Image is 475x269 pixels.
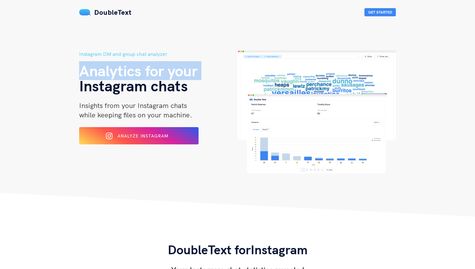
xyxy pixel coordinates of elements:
span: while keeping files on your machine. [79,110,192,119]
button: Get Started [364,8,396,16]
span: DoubleText [94,8,132,17]
img: mS3x8y1f88AAAAABJRU5ErkJggg== [79,9,91,15]
a: Analyze Instagram [79,135,199,141]
h5: Instagram DM and group chat analyzer [79,50,237,58]
span: Instagram chats [79,76,188,95]
button: Analyze Instagram [79,127,199,144]
span: Analytics for your [79,61,198,80]
a: DoubleText [79,8,132,17]
span: DoubleText for Instagram [168,242,308,257]
img: hero [237,50,396,174]
span: Insights from your Instagram chats [79,101,187,110]
span: Analyze Instagram [117,133,168,139]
